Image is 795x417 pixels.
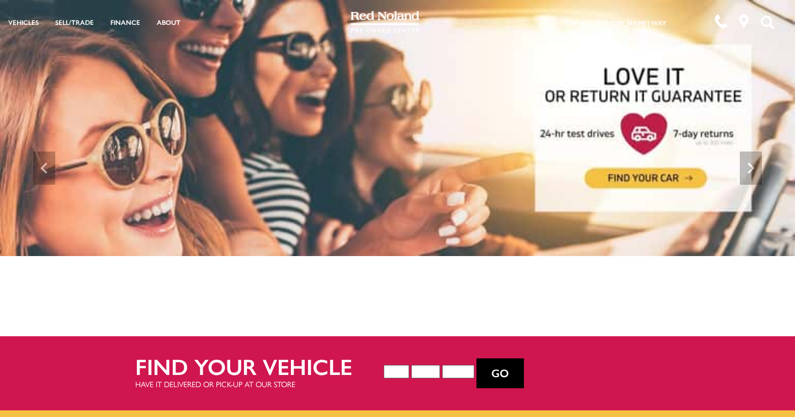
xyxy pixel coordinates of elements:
[351,15,420,26] a: Red Noland Pre-Owned
[135,354,384,378] h2: Find your vehicle
[565,18,666,28] a: The Red [PERSON_NAME] Way
[476,358,524,388] button: Go
[756,1,778,44] button: Open the search field
[411,365,440,378] select: Vehicle Make
[135,378,384,389] p: Have it delivered or pick-up at our store
[442,365,474,378] select: Vehicle Model
[384,365,409,378] select: Vehicle Year
[351,11,420,33] img: Red Noland Pre-Owned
